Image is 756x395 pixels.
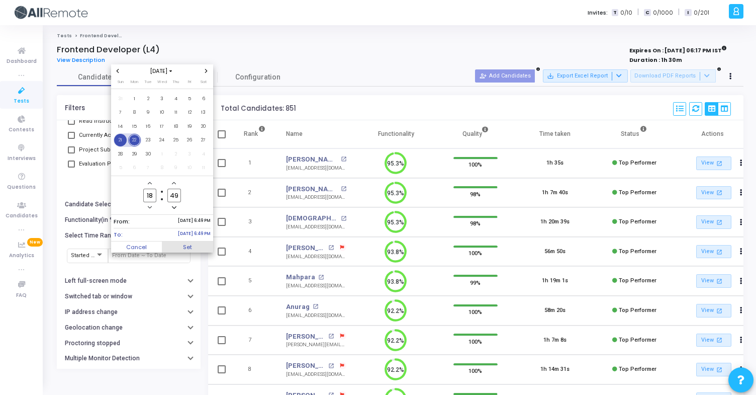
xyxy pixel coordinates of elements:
span: 5 [183,93,196,105]
span: 3 [156,93,168,105]
td: October 9, 2025 [169,161,183,175]
td: September 22, 2025 [128,133,142,147]
span: 2 [169,148,182,161]
th: Thursday [169,78,183,89]
th: Wednesday [155,78,169,89]
th: Sunday [114,78,128,89]
span: Wed [157,79,167,85]
span: [DATE] 6:49 PM [178,217,211,226]
span: 21 [114,134,127,146]
td: September 9, 2025 [141,106,155,120]
span: 8 [156,162,168,174]
td: September 28, 2025 [114,147,128,161]
button: Next month [202,67,211,75]
button: Minus a hour [146,203,154,212]
td: September 11, 2025 [169,106,183,120]
span: From: [114,217,130,226]
td: September 14, 2025 [114,119,128,133]
td: October 7, 2025 [141,161,155,175]
td: October 10, 2025 [183,161,197,175]
td: September 25, 2025 [169,133,183,147]
span: 16 [142,120,154,133]
span: Tue [144,79,152,85]
span: 1 [156,148,168,161]
td: September 17, 2025 [155,119,169,133]
td: September 10, 2025 [155,106,169,120]
td: September 23, 2025 [141,133,155,147]
span: 26 [183,134,196,146]
td: September 1, 2025 [128,92,142,106]
td: October 6, 2025 [128,161,142,175]
span: 6 [197,93,210,105]
span: 10 [156,106,168,119]
span: [DATE] 6:49 PM [178,230,211,239]
td: September 19, 2025 [183,119,197,133]
span: 3 [183,148,196,161]
span: 9 [169,162,182,174]
span: 28 [114,148,127,161]
span: 29 [128,148,141,161]
th: Saturday [197,78,211,89]
span: Fri [188,79,191,85]
td: September 29, 2025 [128,147,142,161]
td: September 13, 2025 [197,106,211,120]
span: 22 [128,134,141,146]
span: 11 [169,106,182,119]
span: 20 [197,120,210,133]
td: September 12, 2025 [183,106,197,120]
span: 12 [183,106,196,119]
span: 9 [142,106,154,119]
span: To: [114,230,123,239]
span: 7 [114,106,127,119]
span: 8 [128,106,141,119]
span: 4 [169,93,182,105]
td: September 4, 2025 [169,92,183,106]
span: Sat [201,79,207,85]
td: September 18, 2025 [169,119,183,133]
td: October 11, 2025 [197,161,211,175]
td: October 2, 2025 [169,147,183,161]
span: 7 [142,162,154,174]
span: 31 [114,93,127,105]
td: October 1, 2025 [155,147,169,161]
button: Choose month and year [147,67,177,75]
th: Tuesday [141,78,155,89]
td: September 20, 2025 [197,119,211,133]
span: 1 [128,93,141,105]
td: September 26, 2025 [183,133,197,147]
td: October 4, 2025 [197,147,211,161]
td: September 30, 2025 [141,147,155,161]
span: Cancel [111,242,162,253]
td: September 6, 2025 [197,92,211,106]
td: September 5, 2025 [183,92,197,106]
td: October 5, 2025 [114,161,128,175]
span: 18 [169,120,182,133]
span: Mon [131,79,138,85]
button: Previous month [114,67,122,75]
td: October 8, 2025 [155,161,169,175]
span: 13 [197,106,210,119]
td: September 16, 2025 [141,119,155,133]
button: Add a minute [170,179,178,188]
th: Monday [128,78,142,89]
td: September 27, 2025 [197,133,211,147]
button: Set [162,242,213,253]
td: September 8, 2025 [128,106,142,120]
td: September 3, 2025 [155,92,169,106]
span: 17 [156,120,168,133]
span: Sun [118,79,124,85]
span: 25 [169,134,182,146]
td: October 3, 2025 [183,147,197,161]
span: 2 [142,93,154,105]
button: Minus a minute [170,203,178,212]
span: 4 [197,148,210,161]
span: [DATE] [147,67,177,75]
span: 6 [128,162,141,174]
span: 23 [142,134,154,146]
span: 30 [142,148,154,161]
td: September 24, 2025 [155,133,169,147]
span: 19 [183,120,196,133]
span: 11 [197,162,210,174]
td: September 15, 2025 [128,119,142,133]
th: Friday [183,78,197,89]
